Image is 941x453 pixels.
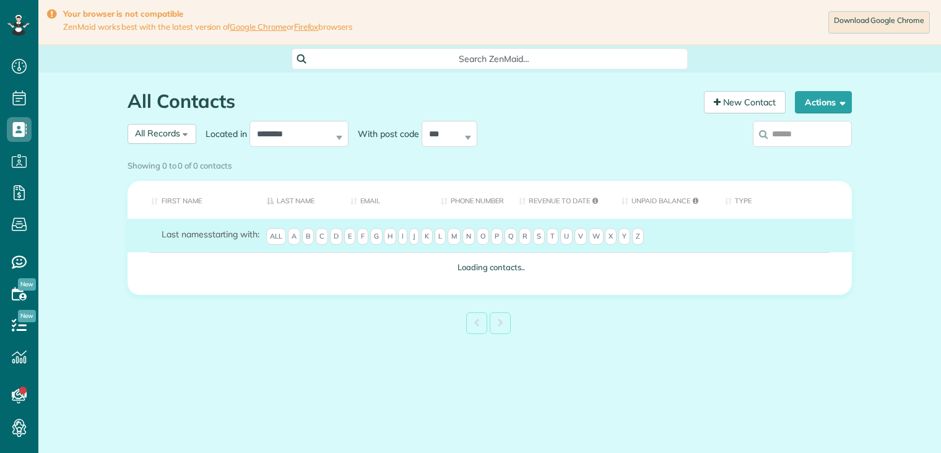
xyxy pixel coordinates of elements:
a: Google Chrome [230,22,287,32]
th: Email: activate to sort column ascending [341,181,431,219]
td: Loading contacts.. [128,252,852,283]
span: H [384,228,396,245]
span: New [18,278,36,291]
span: L [435,228,446,245]
span: N [462,228,475,245]
strong: Your browser is not compatible [63,9,352,19]
span: R [519,228,531,245]
span: C [316,228,328,245]
span: S [533,228,545,245]
span: K [421,228,433,245]
a: Download Google Chrome [828,11,930,33]
span: ZenMaid works best with the latest version of or browsers [63,22,352,32]
div: Showing 0 to 0 of 0 contacts [128,155,852,172]
a: Firefox [294,22,319,32]
span: T [547,228,558,245]
span: G [370,228,383,245]
span: O [477,228,489,245]
th: Phone number: activate to sort column ascending [431,181,510,219]
span: U [560,228,573,245]
span: J [409,228,419,245]
span: F [357,228,368,245]
span: I [398,228,407,245]
th: First Name: activate to sort column ascending [128,181,258,219]
span: D [330,228,342,245]
a: New Contact [704,91,786,113]
span: M [448,228,461,245]
span: V [575,228,587,245]
label: Located in [196,128,249,140]
span: All Records [135,128,180,139]
span: B [302,228,314,245]
span: All [266,228,286,245]
label: starting with: [162,228,259,240]
span: E [344,228,355,245]
span: Y [618,228,630,245]
button: Actions [795,91,852,113]
th: Type: activate to sort column ascending [716,181,852,219]
span: X [605,228,617,245]
span: Z [632,228,644,245]
span: New [18,310,36,322]
th: Unpaid Balance: activate to sort column ascending [612,181,716,219]
span: W [589,228,604,245]
span: Q [505,228,517,245]
span: P [491,228,503,245]
span: Last names [162,229,208,240]
th: Last Name: activate to sort column descending [258,181,342,219]
h1: All Contacts [128,91,695,112]
label: With post code [349,128,422,140]
th: Revenue to Date: activate to sort column ascending [510,181,612,219]
span: A [288,228,300,245]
